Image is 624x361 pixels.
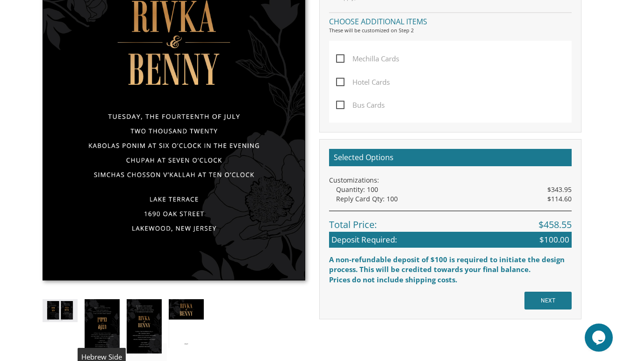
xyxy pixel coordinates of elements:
span: $114.60 [547,194,572,204]
h4: Choose additional items [329,12,572,29]
span: $343.95 [547,185,572,194]
div: Total Price: [329,211,572,232]
div: Quantity: 100 [336,185,572,194]
input: NEXT [524,292,572,309]
iframe: chat widget [585,324,615,352]
img: wedding-design-style6-hebrew.jpg [85,299,120,354]
img: wedding-design-style6-thumb.jpg [43,299,78,322]
img: wedding-design-style6-replycard.jpg [169,299,204,348]
span: Hotel Cards [336,76,390,88]
span: $458.55 [538,218,572,232]
h2: Selected Options [329,149,572,167]
span: $100.00 [539,234,569,245]
div: These will be customized on Step 2 [329,27,572,34]
img: wedding-design-style6-english.jpg [127,299,162,354]
div: Customizations: [329,176,572,185]
div: Prices do not include shipping costs. [329,275,572,285]
div: A non-refundable deposit of $100 is required to initiate the design process. This will be credite... [329,255,572,275]
span: Mechilla Cards [336,53,399,65]
div: Deposit Required: [329,232,572,248]
div: Reply Card Qty: 100 [336,194,572,204]
span: Bus Cards [336,99,385,111]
